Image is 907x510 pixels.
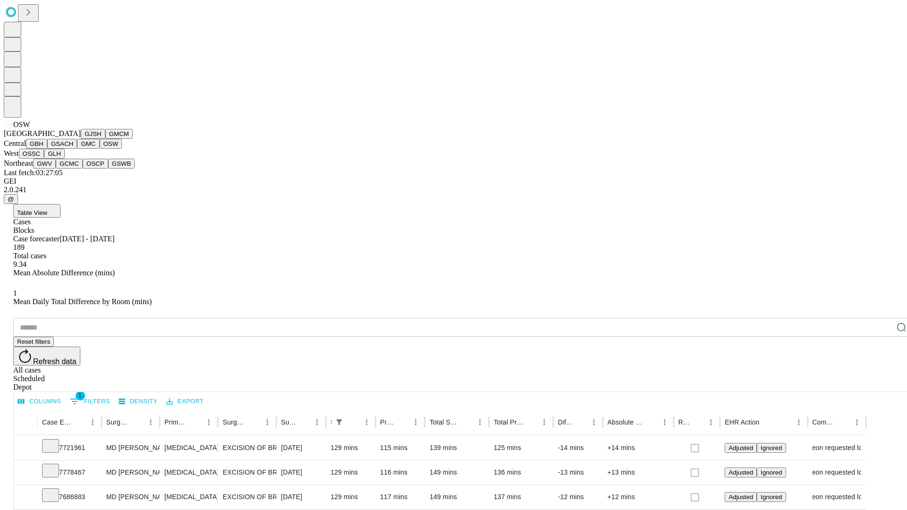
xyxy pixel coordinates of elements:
[608,485,669,509] div: +12 mins
[4,129,81,137] span: [GEOGRAPHIC_DATA]
[8,195,14,203] span: @
[728,493,753,501] span: Adjusted
[13,252,46,260] span: Total cases
[331,436,371,460] div: 129 mins
[347,416,360,429] button: Sort
[380,436,420,460] div: 115 mins
[429,460,484,484] div: 149 mins
[42,460,97,484] div: 7778467
[297,416,310,429] button: Sort
[248,416,261,429] button: Sort
[4,139,26,147] span: Central
[360,416,373,429] button: Menu
[761,444,782,451] span: Ignored
[106,485,155,509] div: MD [PERSON_NAME] A Md
[222,460,271,484] div: EXCISION OF BREAST LESION RADIOLOGICAL MARKER
[757,492,786,502] button: Ignored
[792,416,805,429] button: Menu
[429,418,459,426] div: Total Scheduled Duration
[558,485,598,509] div: -12 mins
[678,418,691,426] div: Resolved in EHR
[813,436,861,460] div: Surgeon requested longer
[4,149,19,157] span: West
[164,418,188,426] div: Primary Service
[331,418,332,426] div: Scheduled In Room Duration
[116,394,160,409] button: Density
[310,416,324,429] button: Menu
[538,416,551,429] button: Menu
[13,297,152,306] span: Mean Daily Total Difference by Room (mins)
[645,416,658,429] button: Sort
[222,418,246,426] div: Surgery Name
[131,416,144,429] button: Sort
[222,485,271,509] div: EXCISION OF BREAST LESION RADIOLOGICAL MARKER
[658,416,671,429] button: Menu
[42,485,97,509] div: 7686883
[4,194,18,204] button: @
[13,120,30,128] span: OSW
[4,177,903,186] div: GEI
[728,444,753,451] span: Adjusted
[473,416,487,429] button: Menu
[797,485,876,509] span: Surgeon requested longer
[73,416,86,429] button: Sort
[608,436,669,460] div: +14 mins
[396,416,409,429] button: Sort
[77,139,99,149] button: GMC
[494,485,548,509] div: 137 mins
[797,460,876,484] span: Surgeon requested longer
[494,460,548,484] div: 136 mins
[331,460,371,484] div: 129 mins
[42,436,97,460] div: 7721961
[761,493,782,501] span: Ignored
[587,416,600,429] button: Menu
[281,418,296,426] div: Surgery Date
[4,159,33,167] span: Northeast
[725,467,757,477] button: Adjusted
[83,159,108,169] button: OSCP
[16,394,64,409] button: Select columns
[757,443,786,453] button: Ignored
[106,436,155,460] div: MD [PERSON_NAME] A Md
[728,469,753,476] span: Adjusted
[189,416,202,429] button: Sort
[333,416,346,429] div: 1 active filter
[494,436,548,460] div: 125 mins
[725,443,757,453] button: Adjusted
[333,416,346,429] button: Show filters
[813,485,861,509] div: Surgeon requested longer
[26,139,47,149] button: GBH
[4,186,903,194] div: 2.0.241
[524,416,538,429] button: Sort
[60,235,114,243] span: [DATE] - [DATE]
[81,129,105,139] button: GJSH
[837,416,850,429] button: Sort
[850,416,864,429] button: Menu
[558,460,598,484] div: -13 mins
[608,460,669,484] div: +13 mins
[691,416,704,429] button: Sort
[380,460,420,484] div: 116 mins
[281,485,321,509] div: [DATE]
[558,436,598,460] div: -14 mins
[13,289,17,297] span: 1
[409,416,422,429] button: Menu
[76,391,85,400] span: 1
[813,418,836,426] div: Comments
[105,129,133,139] button: GMCM
[68,394,112,409] button: Show filters
[494,418,523,426] div: Total Predicted Duration
[761,469,782,476] span: Ignored
[281,436,321,460] div: [DATE]
[202,416,215,429] button: Menu
[429,485,484,509] div: 149 mins
[47,139,77,149] button: GSACH
[18,440,33,457] button: Expand
[13,204,60,218] button: Table View
[13,260,26,268] span: 9.34
[281,460,321,484] div: [DATE]
[704,416,718,429] button: Menu
[13,347,80,365] button: Refresh data
[797,436,876,460] span: Surgeon requested longer
[18,489,33,506] button: Expand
